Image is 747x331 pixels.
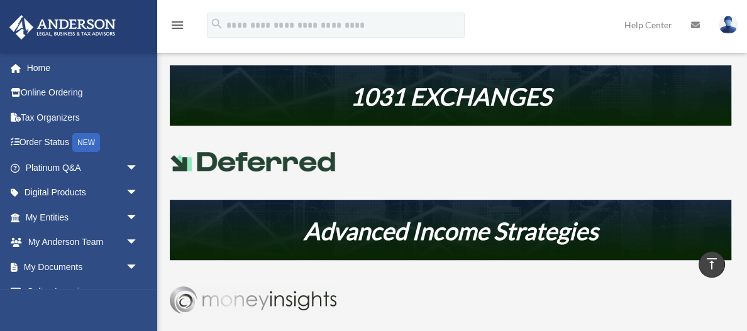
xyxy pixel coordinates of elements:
[9,55,157,80] a: Home
[304,216,598,245] em: Advanced Income Strategies
[126,155,151,181] span: arrow_drop_down
[126,254,151,280] span: arrow_drop_down
[9,205,157,230] a: My Entitiesarrow_drop_down
[9,230,157,255] a: My Anderson Teamarrow_drop_down
[704,256,719,271] i: vertical_align_top
[170,286,336,313] img: Money-Insights-Logo-Silver NEW
[126,230,151,256] span: arrow_drop_down
[350,82,551,111] em: 1031 EXCHANGES
[9,279,157,305] a: Online Learningarrow_drop_down
[170,22,185,33] a: menu
[72,133,100,152] div: NEW
[9,180,157,205] a: Digital Productsarrow_drop_down
[126,205,151,231] span: arrow_drop_down
[210,17,224,31] i: search
[6,15,119,40] img: Anderson Advisors Platinum Portal
[9,254,157,279] a: My Documentsarrow_drop_down
[170,152,336,172] img: Deferred
[9,80,157,106] a: Online Ordering
[9,155,157,180] a: Platinum Q&Aarrow_drop_down
[9,130,157,156] a: Order StatusNEW
[170,163,336,180] a: Deferred
[699,251,725,278] a: vertical_align_top
[126,279,151,305] span: arrow_drop_down
[719,16,738,34] img: User Pic
[9,105,157,130] a: Tax Organizers
[170,18,185,33] i: menu
[126,180,151,206] span: arrow_drop_down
